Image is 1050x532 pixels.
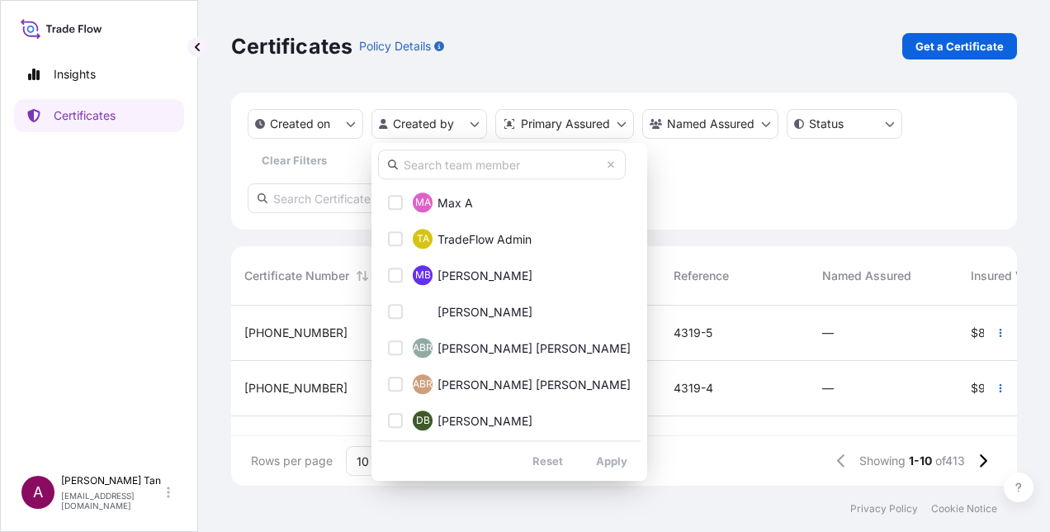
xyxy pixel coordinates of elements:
[437,195,473,211] span: Max A
[417,230,429,247] span: TA
[378,295,641,328] button: MB[PERSON_NAME]
[413,340,433,356] span: ABR
[378,186,641,219] button: MAMax A
[415,303,431,320] span: MB
[437,231,532,248] span: TradeFlow Admin
[378,150,626,179] input: Search team member
[437,268,532,284] span: [PERSON_NAME]
[415,194,431,211] span: MA
[378,368,641,401] button: ABR[PERSON_NAME] [PERSON_NAME]
[519,448,576,474] button: Reset
[532,453,563,469] p: Reset
[378,404,641,437] button: DB[PERSON_NAME]
[416,412,430,429] span: DB
[378,222,641,255] button: TATradeFlow Admin
[437,340,631,357] span: [PERSON_NAME] [PERSON_NAME]
[413,376,433,392] span: ABR
[378,186,641,434] div: Select Option
[378,331,641,364] button: ABR[PERSON_NAME] [PERSON_NAME]
[596,453,627,469] p: Apply
[378,259,641,292] button: MB[PERSON_NAME]
[437,304,532,321] span: [PERSON_NAME]
[415,267,431,283] span: MB
[437,377,631,393] span: [PERSON_NAME] [PERSON_NAME]
[371,143,647,481] div: createdBy Filter options
[437,413,532,430] span: [PERSON_NAME]
[583,448,641,474] button: Apply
